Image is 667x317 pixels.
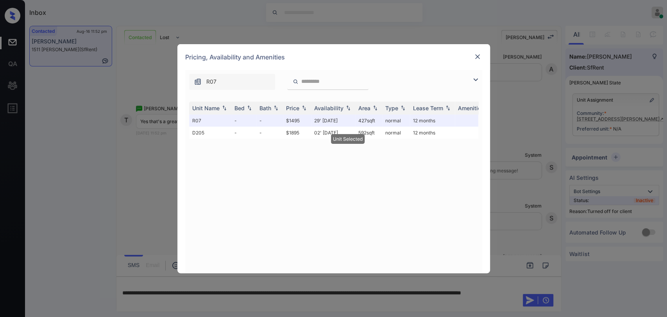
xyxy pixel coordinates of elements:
img: sorting [300,105,308,111]
td: - [256,127,283,139]
span: R07 [206,77,216,86]
td: 592 sqft [355,127,382,139]
img: close [474,53,481,61]
div: Type [385,105,398,111]
td: normal [382,115,410,127]
img: sorting [344,105,352,111]
img: icon-zuma [471,75,480,84]
img: sorting [371,105,379,111]
td: 427 sqft [355,115,382,127]
div: Bath [259,105,271,111]
img: sorting [220,105,228,111]
img: sorting [245,105,253,111]
td: 29' [DATE] [311,115,355,127]
img: sorting [272,105,280,111]
td: - [231,127,256,139]
td: - [231,115,256,127]
div: Pricing, Availability and Amenities [177,44,490,70]
td: - [256,115,283,127]
img: sorting [399,105,407,111]
div: Area [358,105,370,111]
td: normal [382,127,410,139]
div: Unit Name [192,105,220,111]
img: icon-zuma [194,78,202,86]
td: 02' [DATE] [311,127,355,139]
td: 12 months [410,127,455,139]
img: icon-zuma [293,78,299,85]
td: D205 [189,127,231,139]
td: 12 months [410,115,455,127]
div: Availability [314,105,343,111]
td: $1895 [283,127,311,139]
img: sorting [444,105,452,111]
td: R07 [189,115,231,127]
div: Amenities [458,105,484,111]
div: Bed [234,105,245,111]
td: $1495 [283,115,311,127]
div: Price [286,105,299,111]
div: Lease Term [413,105,443,111]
